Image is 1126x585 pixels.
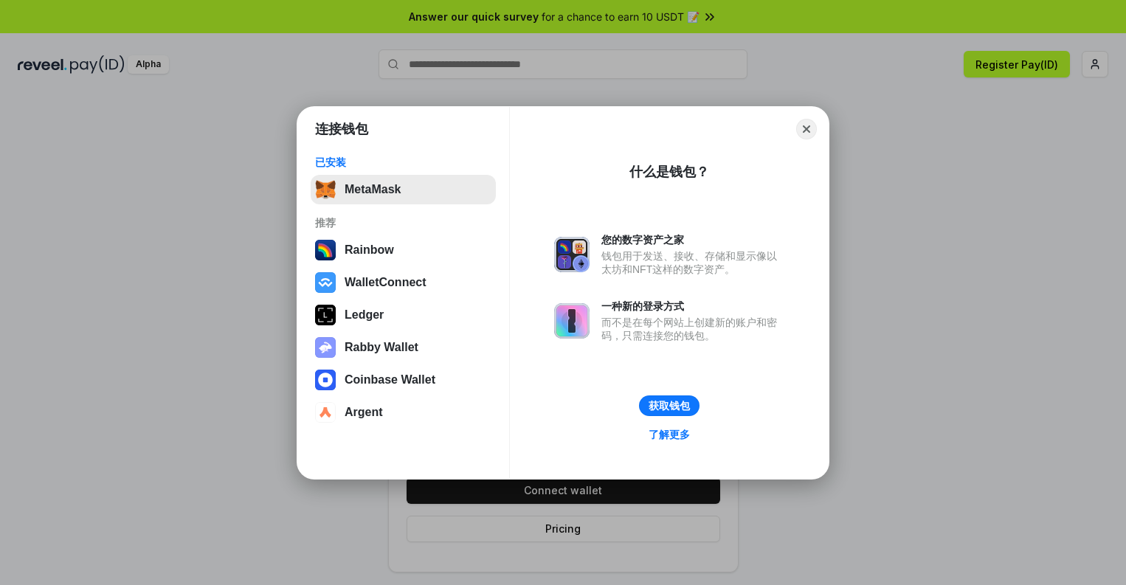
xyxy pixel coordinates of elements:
img: svg+xml,%3Csvg%20width%3D%2228%22%20height%3D%2228%22%20viewBox%3D%220%200%2028%2028%22%20fill%3D... [315,402,336,423]
div: 已安装 [315,156,491,169]
img: svg+xml,%3Csvg%20xmlns%3D%22http%3A%2F%2Fwww.w3.org%2F2000%2Fsvg%22%20fill%3D%22none%22%20viewBox... [554,303,590,339]
img: svg+xml,%3Csvg%20fill%3D%22none%22%20height%3D%2233%22%20viewBox%3D%220%200%2035%2033%22%20width%... [315,179,336,200]
div: 钱包用于发送、接收、存储和显示像以太坊和NFT这样的数字资产。 [601,249,784,276]
div: Ledger [345,308,384,322]
img: svg+xml,%3Csvg%20width%3D%2228%22%20height%3D%2228%22%20viewBox%3D%220%200%2028%2028%22%20fill%3D... [315,272,336,293]
button: MetaMask [311,175,496,204]
div: MetaMask [345,183,401,196]
div: Rabby Wallet [345,341,418,354]
button: Ledger [311,300,496,330]
div: 获取钱包 [649,399,690,412]
button: WalletConnect [311,268,496,297]
button: Coinbase Wallet [311,365,496,395]
div: 而不是在每个网站上创建新的账户和密码，只需连接您的钱包。 [601,316,784,342]
a: 了解更多 [640,425,699,444]
div: Argent [345,406,383,419]
div: 推荐 [315,216,491,229]
img: svg+xml,%3Csvg%20xmlns%3D%22http%3A%2F%2Fwww.w3.org%2F2000%2Fsvg%22%20fill%3D%22none%22%20viewBox... [315,337,336,358]
div: 您的数字资产之家 [601,233,784,246]
button: Close [796,119,817,139]
div: WalletConnect [345,276,426,289]
img: svg+xml,%3Csvg%20xmlns%3D%22http%3A%2F%2Fwww.w3.org%2F2000%2Fsvg%22%20fill%3D%22none%22%20viewBox... [554,237,590,272]
img: svg+xml,%3Csvg%20width%3D%2228%22%20height%3D%2228%22%20viewBox%3D%220%200%2028%2028%22%20fill%3D... [315,370,336,390]
button: 获取钱包 [639,395,700,416]
div: 了解更多 [649,428,690,441]
div: 什么是钱包？ [629,163,709,181]
div: Rainbow [345,243,394,257]
button: Rabby Wallet [311,333,496,362]
button: Rainbow [311,235,496,265]
img: svg+xml,%3Csvg%20xmlns%3D%22http%3A%2F%2Fwww.w3.org%2F2000%2Fsvg%22%20width%3D%2228%22%20height%3... [315,305,336,325]
h1: 连接钱包 [315,120,368,138]
img: svg+xml,%3Csvg%20width%3D%22120%22%20height%3D%22120%22%20viewBox%3D%220%200%20120%20120%22%20fil... [315,240,336,260]
div: Coinbase Wallet [345,373,435,387]
div: 一种新的登录方式 [601,300,784,313]
button: Argent [311,398,496,427]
